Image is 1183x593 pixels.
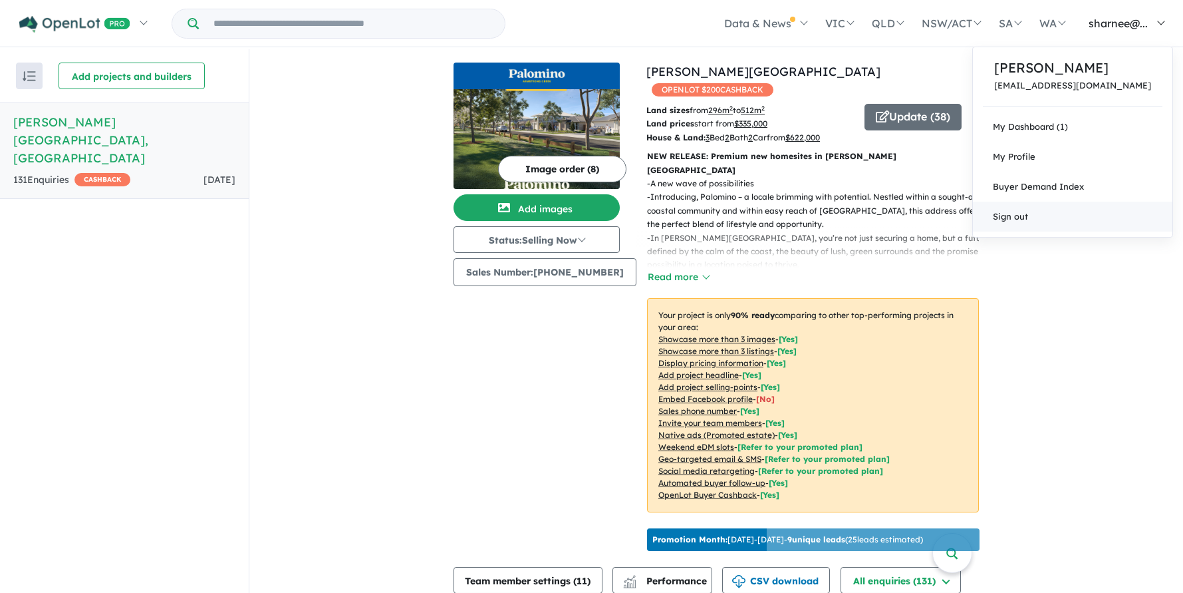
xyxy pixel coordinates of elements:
[646,64,880,79] a: [PERSON_NAME][GEOGRAPHIC_DATA]
[765,418,785,428] span: [ Yes ]
[733,105,765,115] span: to
[758,466,883,476] span: [Refer to your promoted plan]
[646,105,690,115] b: Land sizes
[658,346,774,356] u: Showcase more than 3 listings
[647,232,989,272] p: - In [PERSON_NAME][GEOGRAPHIC_DATA], you’re not just securing a home, but a future defined by the...
[646,104,854,117] p: from
[737,442,862,452] span: [Refer to your promoted plan]
[973,112,1172,142] a: My Dashboard (1)
[647,270,710,285] button: Read more
[864,104,962,130] button: Update (38)
[761,382,780,392] span: [ Yes ]
[779,334,798,344] span: [ Yes ]
[624,575,636,582] img: line-chart.svg
[658,490,757,500] u: OpenLot Buyer Cashback
[647,177,989,190] p: - A new wave of possibilities
[756,394,775,404] span: [ No ]
[731,310,775,320] b: 90 % ready
[732,575,745,588] img: download icon
[740,406,759,416] span: [ Yes ]
[973,172,1172,202] a: Buyer Demand Index
[658,406,737,416] u: Sales phone number
[646,117,854,130] p: start from
[994,81,1151,91] a: [EMAIL_ADDRESS][DOMAIN_NAME]
[973,142,1172,172] a: My Profile
[19,16,130,33] img: Openlot PRO Logo White
[748,132,753,142] u: 2
[993,151,1035,162] span: My Profile
[658,478,765,488] u: Automated buyer follow-up
[729,104,733,112] sup: 2
[647,298,979,512] p: Your project is only comparing to other top-performing projects in your area: - - - - - - - - - -...
[769,478,788,488] span: [Yes]
[658,418,762,428] u: Invite your team members
[23,71,36,81] img: sort.svg
[741,105,765,115] u: 512 m
[787,534,845,544] b: 9 unique leads
[734,118,767,128] u: $ 335,000
[647,190,989,231] p: - Introducing, Palomino – a locale brimming with potential. Nestled within a sought-after coastal...
[725,132,729,142] u: 2
[13,172,130,188] div: 131 Enquir ies
[454,89,620,189] img: Palomino - Armstrong Creek
[708,105,733,115] u: 296 m
[201,9,502,38] input: Try estate name, suburb, builder or developer
[742,370,761,380] span: [ Yes ]
[658,454,761,464] u: Geo-targeted email & SMS
[973,202,1172,232] a: Sign out
[658,430,775,440] u: Native ads (Promoted estate)
[652,534,923,546] p: [DATE] - [DATE] - ( 25 leads estimated)
[647,150,979,177] p: NEW RELEASE: Premium new homesites in [PERSON_NAME][GEOGRAPHIC_DATA]
[658,370,739,380] u: Add project headline
[454,226,620,253] button: Status:Selling Now
[646,132,706,142] b: House & Land:
[760,490,779,500] span: [Yes]
[623,580,636,588] img: bar-chart.svg
[658,442,734,452] u: Weekend eDM slots
[459,68,614,84] img: Palomino - Armstrong Creek Logo
[658,382,757,392] u: Add project selling-points
[777,346,797,356] span: [ Yes ]
[646,118,694,128] b: Land prices
[652,534,727,544] b: Promotion Month:
[74,173,130,186] span: CASHBACK
[658,358,763,368] u: Display pricing information
[994,58,1151,78] a: [PERSON_NAME]
[577,575,588,587] span: 11
[454,258,636,286] button: Sales Number:[PHONE_NUMBER]
[59,63,205,89] button: Add projects and builders
[658,334,775,344] u: Showcase more than 3 images
[706,132,710,142] u: 3
[658,394,753,404] u: Embed Facebook profile
[498,156,626,182] button: Image order (8)
[203,174,235,186] span: [DATE]
[761,104,765,112] sup: 2
[765,454,890,464] span: [Refer to your promoted plan]
[658,466,755,476] u: Social media retargeting
[625,575,707,587] span: Performance
[767,358,786,368] span: [ Yes ]
[778,430,797,440] span: [Yes]
[646,131,854,144] p: Bed Bath Car from
[13,113,235,167] h5: [PERSON_NAME][GEOGRAPHIC_DATA] , [GEOGRAPHIC_DATA]
[454,194,620,221] button: Add images
[1089,17,1148,30] span: sharnee@...
[454,63,620,189] a: Palomino - Armstrong Creek LogoPalomino - Armstrong Creek
[785,132,820,142] u: $ 622,000
[652,83,773,97] span: OPENLOT $ 200 CASHBACK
